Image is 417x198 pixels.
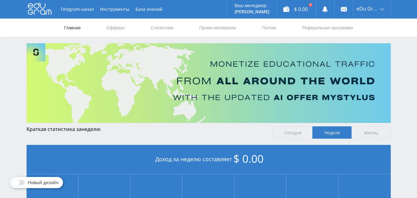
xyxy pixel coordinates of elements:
span: Неделя [312,126,352,139]
img: Banner [27,43,391,123]
a: Статистика [150,19,174,37]
span: $ 0.00 [233,151,264,166]
span: Сегодня [273,126,312,139]
span: неделю [81,126,101,133]
p: Ваш менеджер: [235,3,269,8]
a: Офферы [106,19,126,37]
a: Реферальная программа [302,19,354,37]
span: Новый дизайн [28,180,59,185]
a: Промо-материалы [198,19,237,37]
a: Главная [64,19,81,37]
div: Краткая статистика за [27,126,267,132]
span: Месяц [352,126,391,139]
span: eDu Group [357,6,378,11]
div: Доход за неделю составляет [27,145,391,174]
a: Потоки [261,19,277,37]
p: [PERSON_NAME] [235,9,269,14]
